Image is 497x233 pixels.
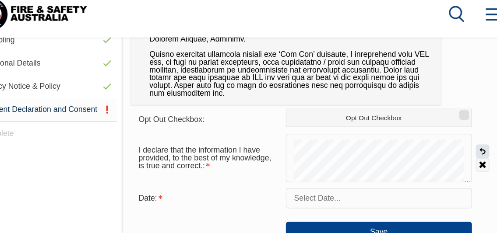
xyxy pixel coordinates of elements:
[9,55,139,76] a: Additional Details
[152,136,292,166] div: I declare that the information I have provided, to the best of my knowledge, is true and correct....
[463,151,476,163] a: Clear
[292,209,460,226] button: Save
[9,34,139,55] a: Schooling
[292,106,460,123] label: Opt Out Checkbox
[292,178,460,196] input: Select Date...
[463,139,476,151] a: Undo
[159,112,218,119] span: Opt Out Checkbox:
[9,76,139,97] a: Privacy Notice & Policy
[9,97,139,118] a: Student Declaration and Consent
[152,179,292,195] div: Date is required.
